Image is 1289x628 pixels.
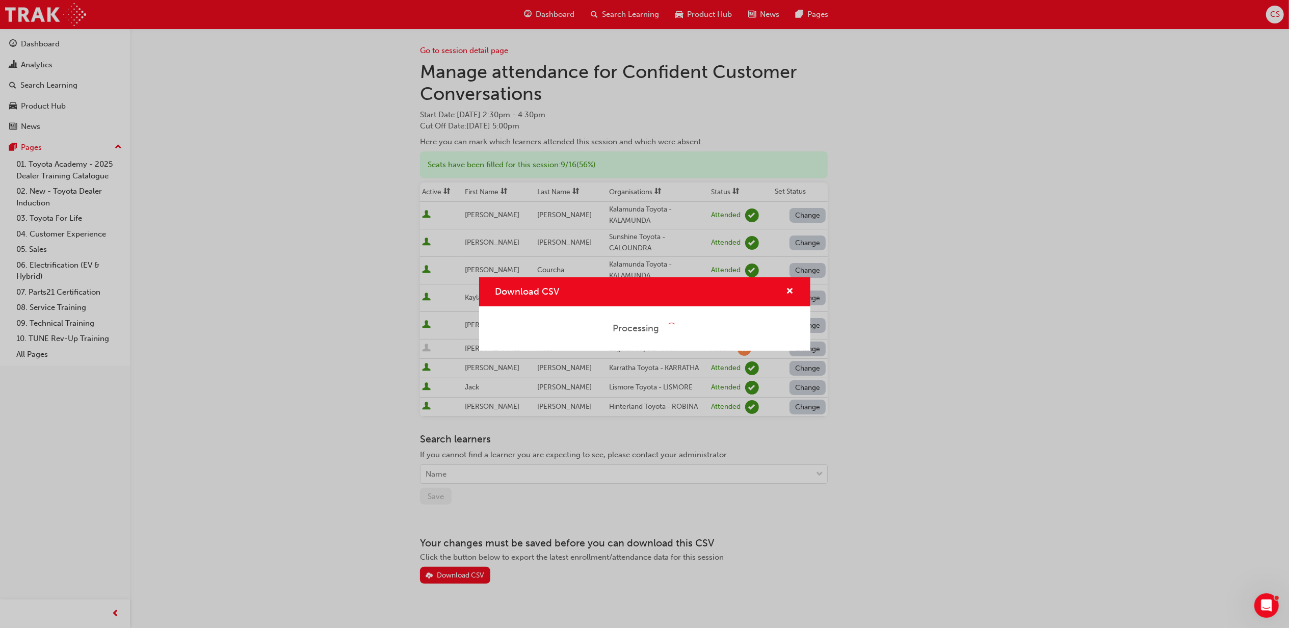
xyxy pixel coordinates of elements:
[479,277,810,351] div: Download CSV
[786,285,794,298] button: cross-icon
[1254,593,1279,618] iframe: Intercom live chat
[495,286,560,297] span: Download CSV
[786,287,794,297] span: cross-icon
[613,323,659,335] div: Processing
